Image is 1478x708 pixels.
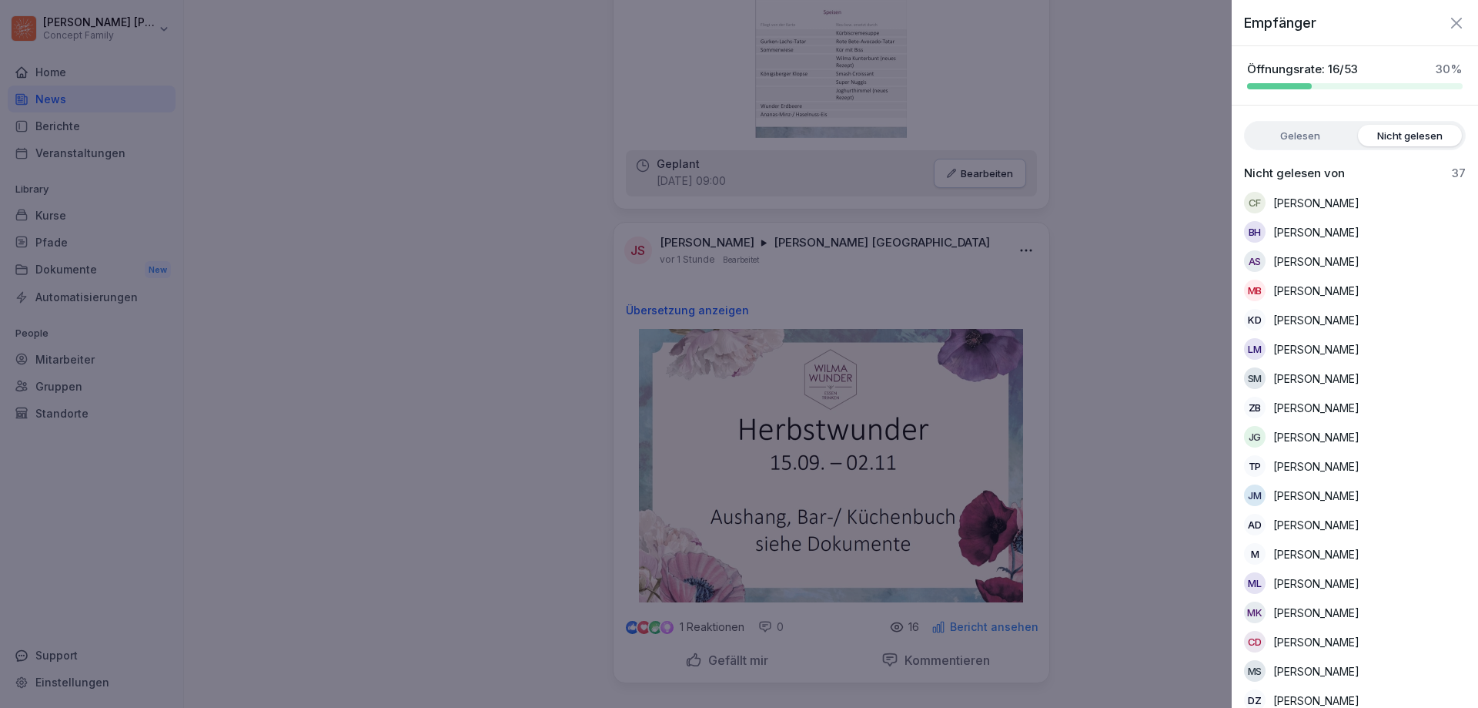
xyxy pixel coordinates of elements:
[1244,455,1266,477] div: TP
[1244,309,1266,331] div: KD
[1273,488,1359,504] p: [PERSON_NAME]
[1273,195,1359,211] p: [PERSON_NAME]
[1244,367,1266,389] div: SM
[1244,485,1266,506] div: JM
[1244,12,1316,33] p: Empfänger
[1244,572,1266,594] div: ML
[1273,517,1359,533] p: [PERSON_NAME]
[1273,224,1359,240] p: [PERSON_NAME]
[1244,166,1345,181] p: Nicht gelesen von
[1244,602,1266,623] div: MK
[1273,605,1359,621] p: [PERSON_NAME]
[1244,221,1266,243] div: BH
[1273,400,1359,416] p: [PERSON_NAME]
[1244,631,1266,653] div: CD
[1244,426,1266,448] div: JG
[1244,660,1266,682] div: MS
[1248,125,1352,146] label: Gelesen
[1244,543,1266,565] div: M
[1244,250,1266,272] div: AS
[1273,283,1359,299] p: [PERSON_NAME]
[1273,341,1359,357] p: [PERSON_NAME]
[1358,125,1462,146] label: Nicht gelesen
[1452,166,1466,181] p: 37
[1273,575,1359,592] p: [PERSON_NAME]
[1273,253,1359,270] p: [PERSON_NAME]
[1273,634,1359,650] p: [PERSON_NAME]
[1273,546,1359,562] p: [PERSON_NAME]
[1273,371,1359,387] p: [PERSON_NAME]
[1247,62,1358,77] p: Öffnungsrate: 16/53
[1244,192,1266,213] div: CF
[1273,312,1359,328] p: [PERSON_NAME]
[1273,429,1359,445] p: [PERSON_NAME]
[1244,338,1266,360] div: LM
[1244,397,1266,418] div: ZB
[1273,458,1359,475] p: [PERSON_NAME]
[1244,514,1266,535] div: AD
[1244,280,1266,301] div: MB
[1273,663,1359,679] p: [PERSON_NAME]
[1436,62,1463,77] p: 30 %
